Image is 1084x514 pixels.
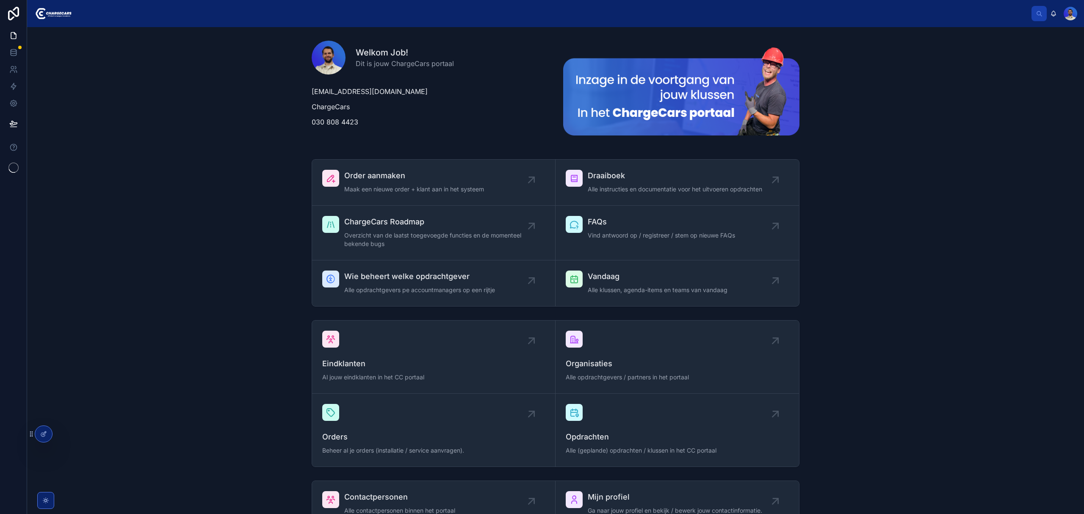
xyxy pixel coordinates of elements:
span: Wie beheert welke opdrachtgever [344,271,495,282]
span: Alle opdrachtgevers pe accountmanagers op een rijtje [344,286,495,294]
span: Alle klussen, agenda-items en teams van vandaag [588,286,727,294]
span: Contactpersonen [344,491,455,503]
span: Alle opdrachtgevers / partners in het portaal [566,373,789,381]
span: Eindklanten [322,358,545,370]
span: Al jouw eindklanten in het CC portaal [322,373,545,381]
span: Order aanmaken [344,170,484,182]
a: Wie beheert welke opdrachtgeverAlle opdrachtgevers pe accountmanagers op een rijtje [312,260,556,306]
a: ChargeCars RoadmapOverzicht van de laatst toegevoegde functies en de momenteel bekende bugs [312,206,556,260]
span: Maak een nieuwe order + klant aan in het systeem [344,185,484,193]
span: Overzicht van de laatst toegevoegde functies en de momenteel bekende bugs [344,231,531,248]
img: 23681-Frame-213-(2).png [563,47,799,135]
a: OrdersBeheer al je orders (installatie / service aanvragen). [312,394,556,467]
span: Opdrachten [566,431,789,443]
h1: Welkom Job! [356,47,454,58]
a: OpdrachtenAlle (geplande) opdrachten / klussen in het CC portaal [556,394,799,467]
a: OrganisatiesAlle opdrachtgevers / partners in het portaal [556,321,799,394]
span: Vind antwoord op / registreer / stem op nieuwe FAQs [588,231,735,240]
span: Mijn profiel [588,491,762,503]
span: Alle instructies en documentatie voor het uitvoeren opdrachten [588,185,762,193]
span: Alle (geplande) opdrachten / klussen in het CC portaal [566,446,789,455]
span: ChargeCars Roadmap [344,216,531,228]
a: VandaagAlle klussen, agenda-items en teams van vandaag [556,260,799,306]
span: Beheer al je orders (installatie / service aanvragen). [322,446,545,455]
a: FAQsVind antwoord op / registreer / stem op nieuwe FAQs [556,206,799,260]
p: 030 808 4423 [312,117,548,127]
a: EindklantenAl jouw eindklanten in het CC portaal [312,321,556,394]
span: FAQs [588,216,735,228]
img: App logo [34,7,72,20]
span: Organisaties [566,358,789,370]
span: Vandaag [588,271,727,282]
p: [EMAIL_ADDRESS][DOMAIN_NAME] [312,86,548,97]
p: ChargeCars [312,102,548,112]
span: Dit is jouw ChargeCars portaal [356,58,454,69]
div: scrollable content [78,12,1031,15]
span: Orders [322,431,545,443]
span: Draaiboek [588,170,762,182]
a: DraaiboekAlle instructies en documentatie voor het uitvoeren opdrachten [556,160,799,206]
a: Order aanmakenMaak een nieuwe order + klant aan in het systeem [312,160,556,206]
